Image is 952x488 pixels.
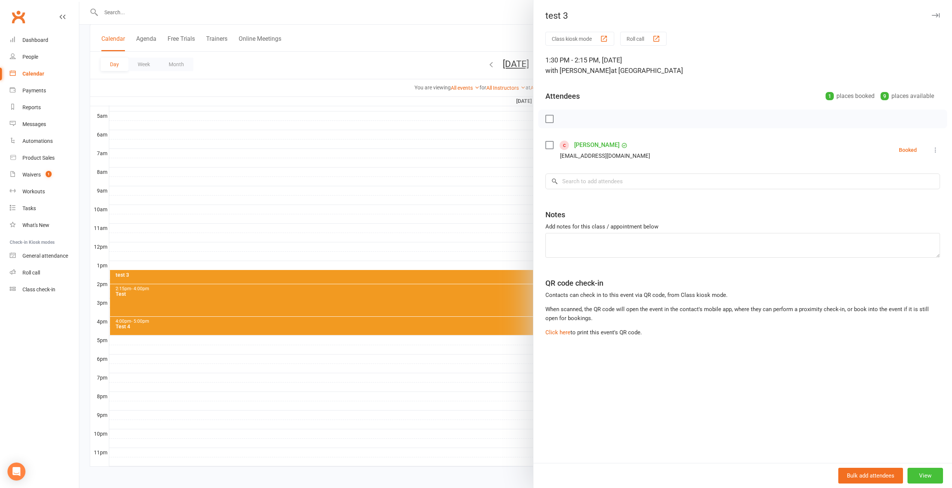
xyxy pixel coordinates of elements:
div: 9 [881,92,889,100]
div: QR code check-in [545,278,603,288]
a: Product Sales [10,150,79,166]
div: places available [881,91,934,101]
a: Click here [545,329,570,336]
button: View [907,468,943,484]
div: Attendees [545,91,580,101]
div: test 3 [533,10,952,21]
div: Product Sales [22,155,55,161]
div: Add notes for this class / appointment below [545,222,940,231]
div: [EMAIL_ADDRESS][DOMAIN_NAME] [560,151,650,161]
a: Reports [10,99,79,116]
input: Search to add attendees [545,174,940,189]
a: People [10,49,79,65]
div: Workouts [22,188,45,194]
div: places booked [826,91,875,101]
a: What's New [10,217,79,234]
div: Automations [22,138,53,144]
div: General attendance [22,253,68,259]
a: Messages [10,116,79,133]
div: People [22,54,38,60]
a: Dashboard [10,32,79,49]
button: Bulk add attendees [838,468,903,484]
a: Workouts [10,183,79,200]
div: 1:30 PM - 2:15 PM, [DATE] [545,55,940,76]
div: to print this event's QR code. [545,291,940,337]
div: When scanned, the QR code will open the event in the contact's mobile app, where they can perform... [545,305,940,323]
div: Booked [899,147,917,153]
a: [PERSON_NAME] [574,139,619,151]
a: Class kiosk mode [10,281,79,298]
div: Waivers [22,172,41,178]
div: Roll call [22,270,40,276]
span: with [PERSON_NAME] [545,67,611,74]
a: General attendance kiosk mode [10,248,79,264]
div: Payments [22,88,46,93]
div: Messages [22,121,46,127]
a: Clubworx [9,7,28,26]
a: Waivers 1 [10,166,79,183]
span: 1 [46,171,52,177]
a: Calendar [10,65,79,82]
a: Tasks [10,200,79,217]
a: Roll call [10,264,79,281]
div: Open Intercom Messenger [7,463,25,481]
button: Class kiosk mode [545,32,614,46]
div: 1 [826,92,834,100]
a: Automations [10,133,79,150]
div: Reports [22,104,41,110]
div: Class check-in [22,286,55,292]
button: Roll call [620,32,667,46]
div: Dashboard [22,37,48,43]
a: Payments [10,82,79,99]
div: What's New [22,222,49,228]
span: at [GEOGRAPHIC_DATA] [611,67,683,74]
div: Tasks [22,205,36,211]
div: Notes [545,209,565,220]
div: Contacts can check in to this event via QR code, from Class kiosk mode. [545,291,940,300]
div: Calendar [22,71,44,77]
